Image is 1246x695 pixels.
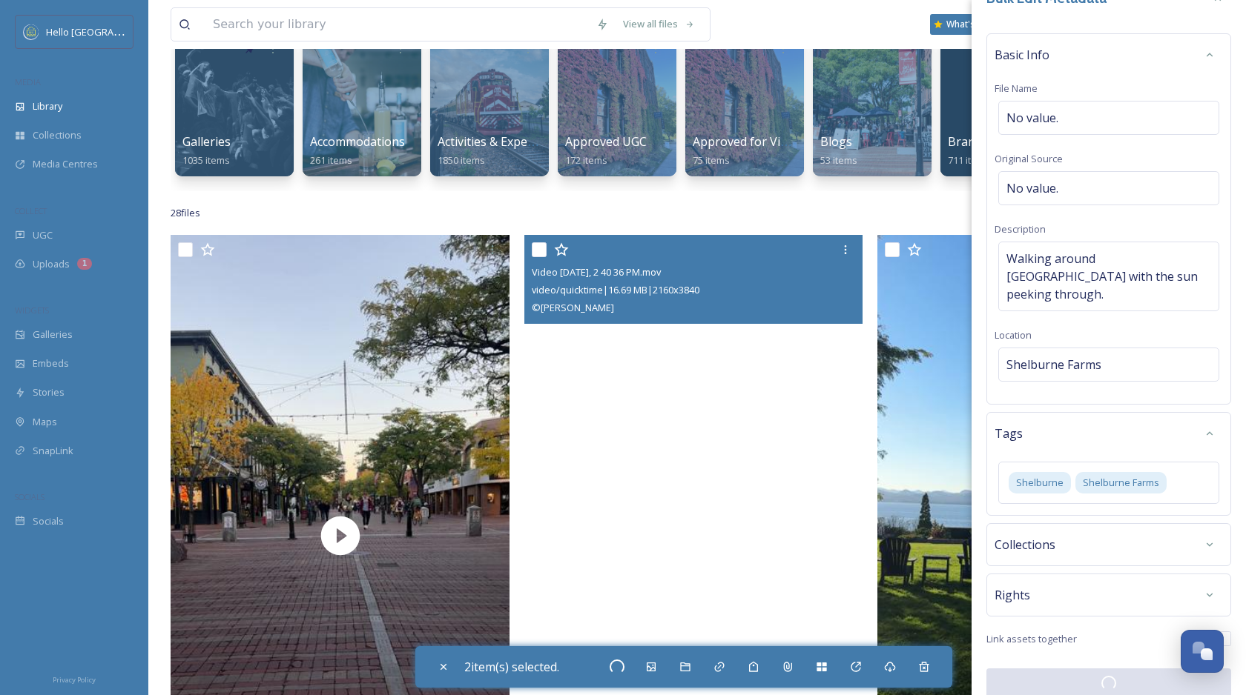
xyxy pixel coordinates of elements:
span: 28 file s [171,206,200,220]
span: © [PERSON_NAME] [532,301,614,314]
span: Description [995,222,1046,236]
div: 1 [77,258,92,270]
span: No value. [1006,109,1058,127]
span: Approved for Visitor Guide [693,133,841,150]
span: Basic Info [995,46,1049,64]
span: Galleries [182,133,231,150]
span: Privacy Policy [53,675,96,685]
span: Tags [995,425,1023,442]
span: Link assets together [986,632,1077,646]
span: 172 items [565,153,607,167]
span: No value. [1006,179,1058,197]
span: Hello [GEOGRAPHIC_DATA] [46,24,165,39]
span: Shelburne [1016,476,1064,490]
span: Galleries [33,327,73,342]
span: Rights [995,586,1030,604]
span: UGC [33,228,53,242]
span: Walking around [GEOGRAPHIC_DATA] with the sun peeking through. [1006,250,1211,303]
span: File Name [995,82,1038,95]
span: Brand Assets [948,133,1021,150]
span: Approved UGC [565,133,647,150]
span: Embeds [33,356,69,370]
a: Privacy Policy [53,670,96,688]
span: 53 items [820,153,857,167]
span: Media Centres [33,157,98,171]
span: WIDGETS [15,305,49,316]
span: Collections [995,536,1055,553]
a: Blogs53 items [820,135,857,167]
img: images.png [24,24,39,39]
span: 1035 items [182,153,230,167]
span: Library [33,99,62,113]
span: 261 items [310,153,352,167]
span: Accommodations [310,133,405,150]
a: View all files [616,10,702,39]
a: Accommodations261 items [310,135,405,167]
a: Galleries1035 items [182,135,231,167]
span: Maps [33,415,57,429]
span: Original Source [995,152,1063,165]
input: Search your library [205,8,589,41]
span: Shelburne Farms [1083,476,1159,490]
a: Activities & Experiences1850 items [438,135,567,167]
span: Stories [33,385,65,399]
a: Approved UGC172 items [565,135,647,167]
span: 75 items [693,153,730,167]
a: Brand Assets711 items [948,135,1021,167]
span: Collections [33,128,82,142]
span: Uploads [33,257,70,271]
span: video/quicktime | 16.69 MB | 2160 x 3840 [532,283,699,296]
span: 2 item(s) selected. [464,659,559,675]
span: COLLECT [15,205,47,216]
span: 1850 items [438,153,485,167]
span: SOCIALS [15,491,44,502]
button: Open Chat [1181,630,1224,673]
span: Blogs [820,133,852,150]
a: Approved for Visitor Guide75 items [693,135,841,167]
span: Activities & Experiences [438,133,567,150]
a: What's New [930,14,1004,35]
span: 711 items [948,153,990,167]
span: Location [995,328,1032,342]
span: MEDIA [15,76,41,87]
span: Shelburne Farms [1006,356,1101,373]
span: Socials [33,514,64,528]
span: Video [DATE], 2 40 36 PM.mov [532,265,661,279]
span: SnapLink [33,444,73,458]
